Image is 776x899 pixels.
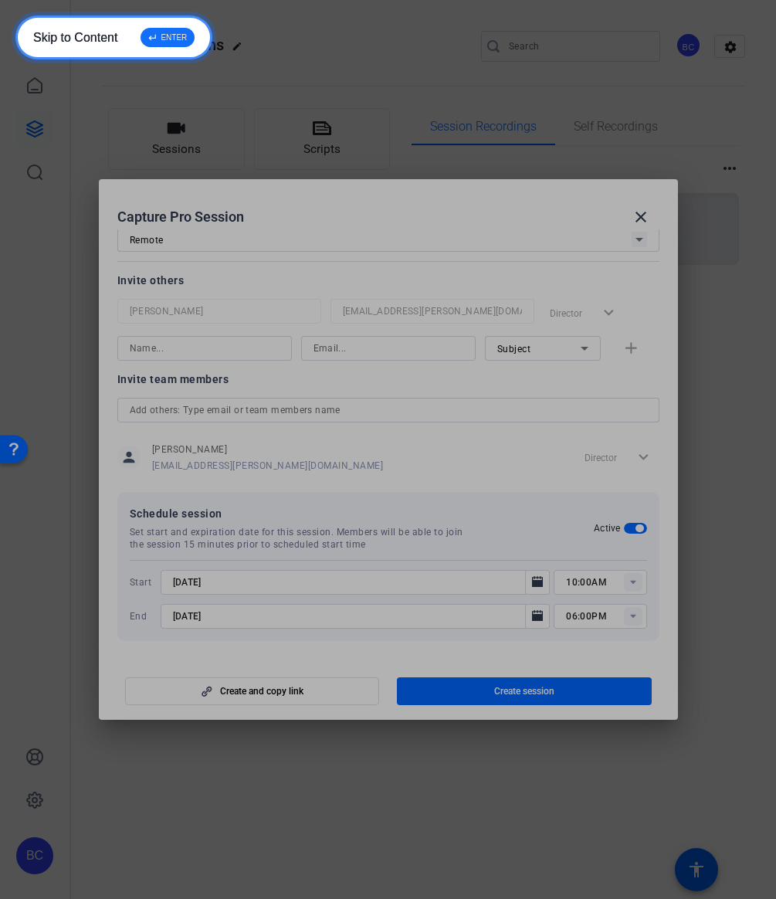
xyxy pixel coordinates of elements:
[313,339,463,358] input: Email...
[117,271,659,290] div: Invite others
[130,235,164,246] span: Remote
[594,522,621,534] h2: Active
[566,607,646,626] input: Time
[525,604,550,629] button: Open calendar
[130,526,478,551] span: Set start and expiration date for this session. Members will be able to join the session 15 minut...
[397,677,652,705] button: Create session
[566,573,646,592] input: Time
[173,607,523,626] input: Choose expiration date
[152,460,384,472] span: [EMAIL_ADDRESS][PERSON_NAME][DOMAIN_NAME]
[130,339,280,358] input: Name...
[173,573,523,592] input: Choose start date
[117,198,659,236] div: Capture Pro Session
[130,610,157,623] span: End
[117,446,141,469] mat-icon: person
[497,344,531,355] span: Subject
[525,570,550,595] button: Open calendar
[343,302,522,321] input: Email...
[125,677,380,705] button: Create and copy link
[152,443,384,456] span: [PERSON_NAME]
[632,208,650,226] mat-icon: close
[130,504,595,523] span: Schedule session
[494,685,554,697] span: Create session
[117,370,659,388] div: Invite team members
[220,685,303,697] span: Create and copy link
[130,576,157,589] span: Start
[130,401,647,419] input: Add others: Type email or team members name
[130,302,309,321] input: Name...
